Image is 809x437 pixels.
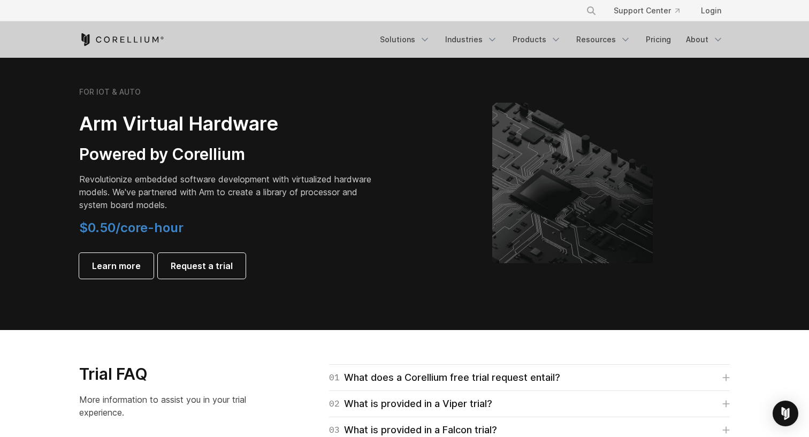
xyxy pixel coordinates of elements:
h3: Trial FAQ [79,364,267,385]
a: Request a trial [158,253,246,279]
a: Resources [570,30,637,49]
span: 02 [329,396,340,411]
div: Open Intercom Messenger [773,401,798,426]
a: Corellium Home [79,33,164,46]
a: Support Center [605,1,688,20]
a: 02What is provided in a Viper trial? [329,396,730,411]
h6: FOR IOT & AUTO [79,87,141,97]
img: Corellium's ARM Virtual Hardware Platform [492,103,653,263]
h2: Arm Virtual Hardware [79,112,379,136]
p: More information to assist you in your trial experience. [79,393,267,419]
div: What does a Corellium free trial request entail? [329,370,560,385]
a: 01What does a Corellium free trial request entail? [329,370,730,385]
a: Products [506,30,568,49]
div: Navigation Menu [373,30,730,49]
div: What is provided in a Viper trial? [329,396,492,411]
a: Solutions [373,30,437,49]
span: 01 [329,370,340,385]
a: Pricing [639,30,677,49]
p: Revolutionize embedded software development with virtualized hardware models. We've partnered wit... [79,173,379,211]
span: Learn more [92,259,141,272]
span: $0.50/core-hour [79,220,184,235]
div: Navigation Menu [573,1,730,20]
a: Learn more [79,253,154,279]
a: Industries [439,30,504,49]
span: Request a trial [171,259,233,272]
a: About [680,30,730,49]
h3: Powered by Corellium [79,144,379,165]
button: Search [582,1,601,20]
a: Login [692,1,730,20]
